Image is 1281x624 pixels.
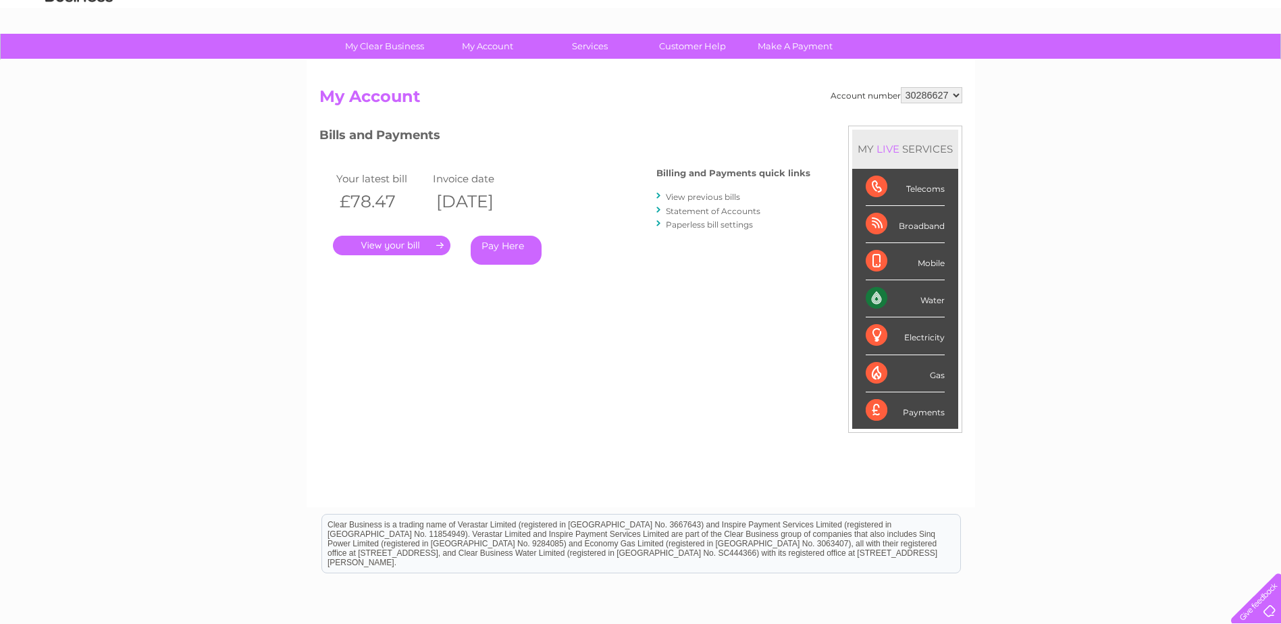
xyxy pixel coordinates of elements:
[1026,7,1120,24] a: 0333 014 3131
[319,126,810,149] h3: Bills and Payments
[831,87,962,103] div: Account number
[1077,57,1107,68] a: Energy
[45,35,113,76] img: logo.png
[866,169,945,206] div: Telecoms
[866,243,945,280] div: Mobile
[852,130,958,168] div: MY SERVICES
[322,7,960,66] div: Clear Business is a trading name of Verastar Limited (registered in [GEOGRAPHIC_DATA] No. 3667643...
[1164,57,1183,68] a: Blog
[666,219,753,230] a: Paperless bill settings
[866,355,945,392] div: Gas
[656,168,810,178] h4: Billing and Payments quick links
[637,34,748,59] a: Customer Help
[739,34,851,59] a: Make A Payment
[432,34,543,59] a: My Account
[1236,57,1268,68] a: Log out
[666,192,740,202] a: View previous bills
[333,188,430,215] th: £78.47
[333,236,450,255] a: .
[319,87,962,113] h2: My Account
[429,170,527,188] td: Invoice date
[866,206,945,243] div: Broadband
[666,206,760,216] a: Statement of Accounts
[471,236,542,265] a: Pay Here
[429,188,527,215] th: [DATE]
[874,142,902,155] div: LIVE
[534,34,646,59] a: Services
[333,170,430,188] td: Your latest bill
[866,392,945,429] div: Payments
[1115,57,1155,68] a: Telecoms
[866,317,945,355] div: Electricity
[329,34,440,59] a: My Clear Business
[1043,57,1069,68] a: Water
[866,280,945,317] div: Water
[1191,57,1224,68] a: Contact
